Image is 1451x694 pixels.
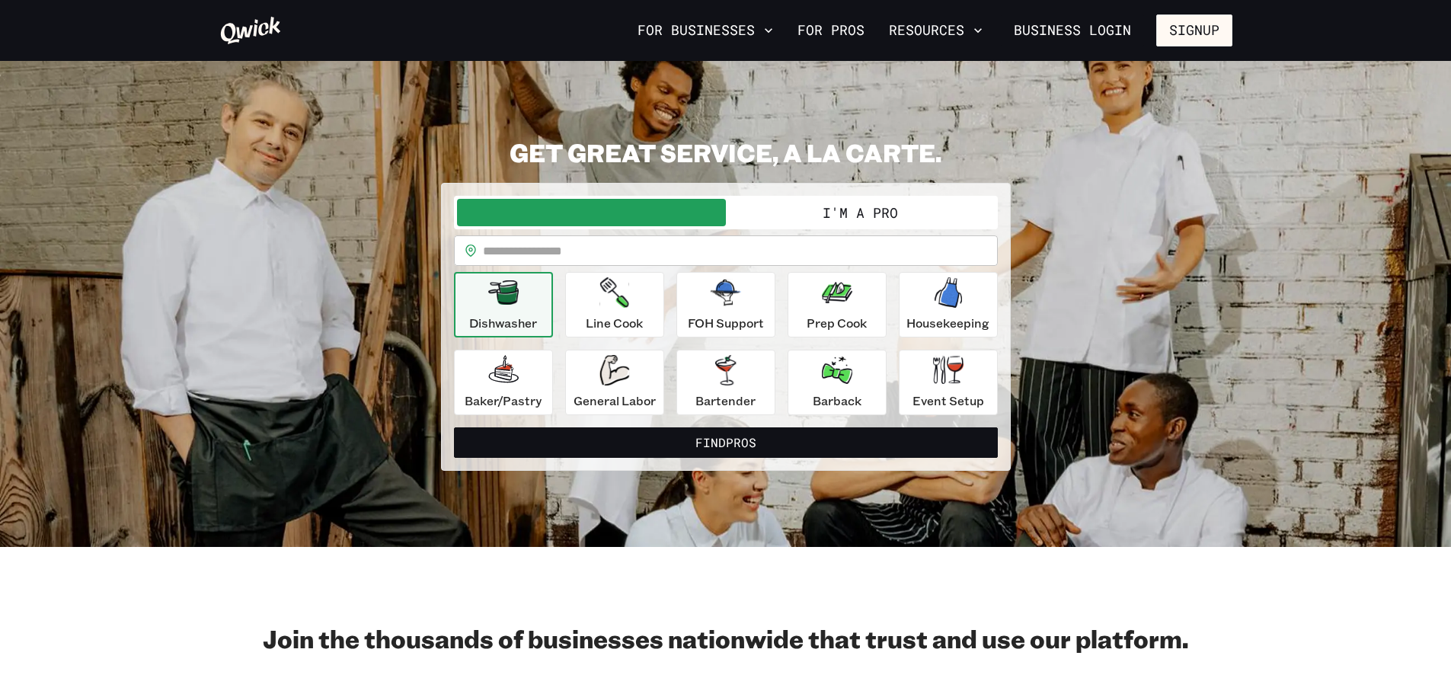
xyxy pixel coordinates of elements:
[1001,14,1144,46] a: Business Login
[454,350,553,415] button: Baker/Pastry
[906,314,989,332] p: Housekeeping
[565,350,664,415] button: General Labor
[676,350,775,415] button: Bartender
[465,392,542,410] p: Baker/Pastry
[899,272,998,337] button: Housekeeping
[912,392,984,410] p: Event Setup
[899,350,998,415] button: Event Setup
[788,350,887,415] button: Barback
[807,314,867,332] p: Prep Cook
[457,199,726,226] button: I'm a Business
[454,272,553,337] button: Dishwasher
[726,199,995,226] button: I'm a Pro
[574,392,656,410] p: General Labor
[791,18,871,43] a: For Pros
[688,314,764,332] p: FOH Support
[441,137,1011,168] h2: GET GREAT SERVICE, A LA CARTE.
[469,314,537,332] p: Dishwasher
[1156,14,1232,46] button: Signup
[695,392,756,410] p: Bartender
[883,18,989,43] button: Resources
[565,272,664,337] button: Line Cook
[788,272,887,337] button: Prep Cook
[676,272,775,337] button: FOH Support
[631,18,779,43] button: For Businesses
[454,427,998,458] button: FindPros
[586,314,643,332] p: Line Cook
[219,623,1232,654] h2: Join the thousands of businesses nationwide that trust and use our platform.
[813,392,861,410] p: Barback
